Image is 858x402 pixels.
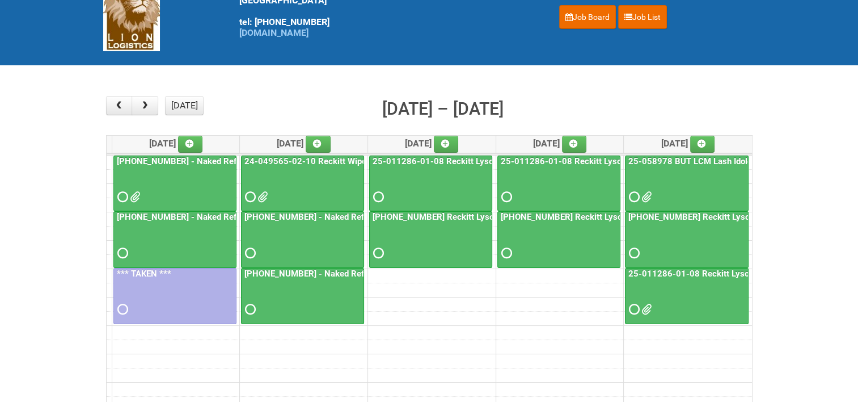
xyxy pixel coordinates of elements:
span: Requested [629,249,637,257]
span: Lion25-055556-01_LABELS_03Oct25.xlsx MOR - 25-055556-01.xlsm G147.png G258.png G369.png M147.png ... [130,193,138,201]
span: Requested [117,193,125,201]
span: [DATE] [277,138,331,149]
a: [DOMAIN_NAME] [239,27,308,38]
span: MDN (2) 25-058978-01-08.xlsx LPF 25-058978-01-08.xlsx CELL 1.pdf CELL 2.pdf CELL 3.pdf CELL 4.pdf... [641,193,649,201]
h2: [DATE] – [DATE] [382,96,504,122]
span: Requested [245,249,253,257]
a: 25-011286-01-08 Reckitt Lysol Laundry Scented - BLINDING (hold slot) [498,156,778,166]
a: 25-058978 BUT LCM Lash Idole US / Retest [626,156,800,166]
span: Requested [501,249,509,257]
span: Requested [373,249,381,257]
a: [PHONE_NUMBER] - Naked Reformulation Mailing 2 PHOTOS [241,268,364,324]
span: [DATE] [533,138,587,149]
span: Requested [245,193,253,201]
a: [PHONE_NUMBER] - Naked Reformulation Mailing 1 PHOTOS [115,212,352,222]
a: 25-011286-01-08 Reckitt Lysol Laundry Scented - BLINDING (hold slot) [369,156,492,212]
a: [PHONE_NUMBER] - Naked Reformulation Mailing 1 [115,156,317,166]
span: 25-011286-01 - MDN (3).xlsx 25-011286-01 - MDN (2).xlsx 25-011286-01-08 - JNF.DOC 25-011286-01 - ... [641,305,649,313]
a: [PHONE_NUMBER] - Naked Reformulation Mailing 2 PHOTOS [242,269,480,279]
a: Add an event [306,136,331,153]
span: [DATE] [661,138,715,149]
span: Requested [245,305,253,313]
a: 24-049565-02-10 Reckitt Wipes HUT Stages 1-3 [241,156,364,212]
a: 25-011286-01-08 Reckitt Lysol Laundry Scented [625,268,749,324]
a: [PHONE_NUMBER] Reckitt Lysol Wipes Stage 4 - labeling day [369,211,492,267]
a: 24-049565-02-10 Reckitt Wipes HUT Stages 1-3 [242,156,437,166]
a: [PHONE_NUMBER] - Naked Reformulation Mailing 1 [113,156,236,212]
a: [PHONE_NUMBER] - Naked Reformulation - Mailing 2 [242,212,450,222]
a: [PHONE_NUMBER] Reckitt Lysol Wipes Stage 4 - labeling day [625,211,749,267]
span: Requested [373,193,381,201]
a: 25-011286-01-08 Reckitt Lysol Laundry Scented [626,269,819,279]
span: [DATE] [405,138,459,149]
span: Requested [501,193,509,201]
span: Requested [117,249,125,257]
a: Job List [618,5,667,29]
a: Job Board [559,5,616,29]
a: Add an event [434,136,459,153]
span: 24-049565-02-10 - LPF.xlsx 24-049565-02 Stage 3 YBM-237_final.pdf 24-049565-02 Stage 3 SBM-394_fi... [257,193,265,201]
span: Requested [629,193,637,201]
a: 25-011286-01-08 Reckitt Lysol Laundry Scented - BLINDING (hold slot) [370,156,650,166]
a: [PHONE_NUMBER] Reckitt Lysol Wipes Stage 4 - labeling day [498,212,738,222]
a: Add an event [562,136,587,153]
a: [PHONE_NUMBER] Reckitt Lysol Wipes Stage 4 - labeling day [497,211,620,267]
span: [DATE] [149,138,203,149]
button: [DATE] [165,96,204,115]
a: [PHONE_NUMBER] - Naked Reformulation Mailing 1 PHOTOS [113,211,236,267]
a: Add an event [690,136,715,153]
span: Requested [629,305,637,313]
a: 25-011286-01-08 Reckitt Lysol Laundry Scented - BLINDING (hold slot) [497,156,620,212]
a: [PHONE_NUMBER] Reckitt Lysol Wipes Stage 4 - labeling day [370,212,610,222]
a: [PHONE_NUMBER] - Naked Reformulation - Mailing 2 [241,211,364,267]
a: Add an event [178,136,203,153]
span: Requested [117,305,125,313]
a: 25-058978 BUT LCM Lash Idole US / Retest [625,156,749,212]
